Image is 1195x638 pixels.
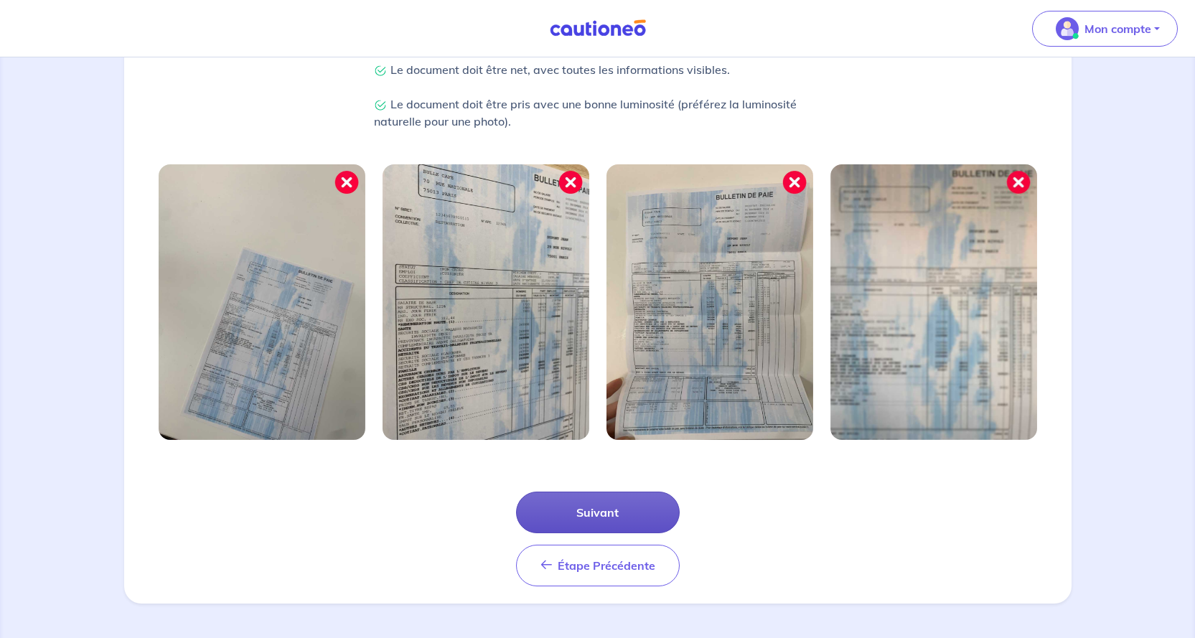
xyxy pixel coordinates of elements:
[830,164,1037,440] img: Image mal cadrée 4
[544,19,652,37] img: Cautioneo
[558,558,655,573] span: Étape Précédente
[159,164,365,440] img: Image mal cadrée 1
[383,164,589,440] img: Image mal cadrée 2
[374,61,822,130] p: Le document doit être net, avec toutes les informations visibles. Le document doit être pris avec...
[374,65,387,78] img: Check
[516,545,680,586] button: Étape Précédente
[606,164,813,440] img: Image mal cadrée 3
[374,99,387,112] img: Check
[1056,17,1079,40] img: illu_account_valid_menu.svg
[1084,20,1151,37] p: Mon compte
[516,492,680,533] button: Suivant
[1032,11,1178,47] button: illu_account_valid_menu.svgMon compte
